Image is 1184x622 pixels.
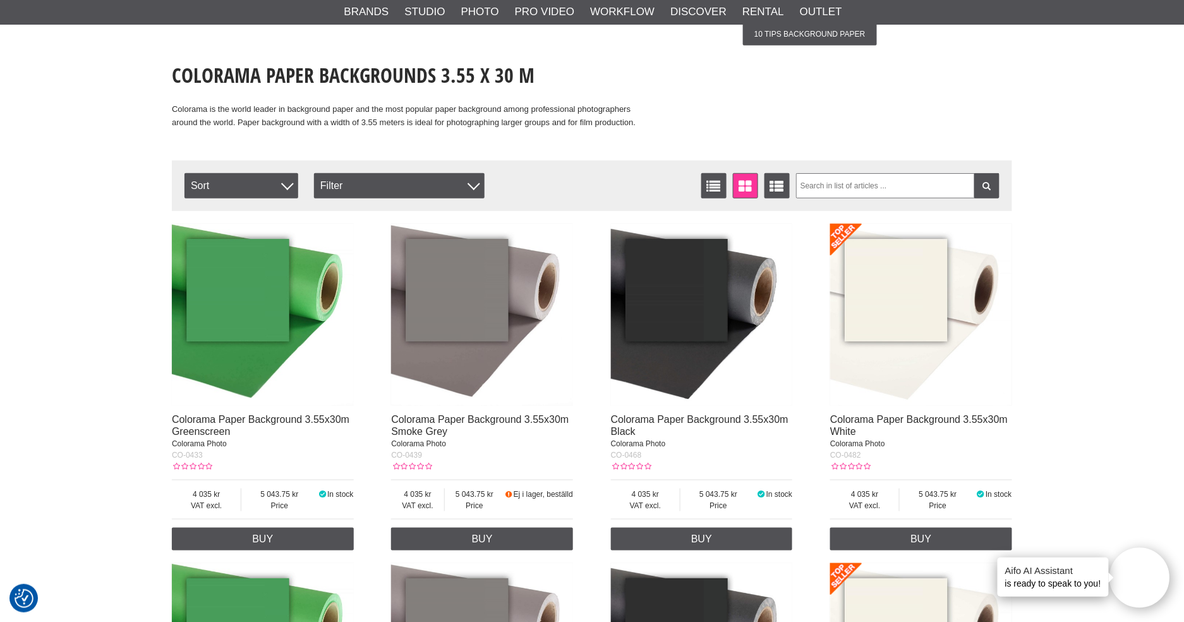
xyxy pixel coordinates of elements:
div: Customer rating: 0 [611,461,651,472]
a: Extended list [764,173,790,198]
span: In stock [327,490,353,499]
span: Sort [184,173,298,198]
span: Price [241,500,317,511]
img: Revisit consent button [15,589,33,608]
a: Colorama Paper Background 3.55x30m Smoke Grey [391,414,569,437]
span: CO-0433 [172,451,203,460]
a: List [701,173,727,198]
a: Colorama Paper Background 3.55x30m White [830,414,1008,437]
a: Photo [461,4,499,20]
span: VAT excl. [830,500,899,511]
span: VAT excl. [391,500,444,511]
i: In stock [976,490,986,499]
span: Price [445,500,504,511]
i: In stock [317,490,327,499]
div: Customer rating: 0 [172,461,212,472]
span: Colorama Photo [611,439,666,448]
span: 5 043.75 [241,489,317,500]
div: is ready to speak to you! [998,558,1109,597]
a: Pro Video [515,4,574,20]
span: 5 043.75 [445,489,504,500]
span: CO-0439 [391,451,422,460]
a: Window [733,173,758,198]
span: 4 035 [391,489,444,500]
span: Colorama Photo [830,439,885,448]
a: Outlet [800,4,842,20]
a: Buy [172,528,354,551]
img: Colorama Paper Background 3.55x30m Smoke Grey [391,224,573,406]
p: Colorama is the world leader in background paper and the most popular paper background among prof... [172,103,657,130]
span: VAT excl. [172,500,241,511]
span: Colorama Photo [391,439,446,448]
a: Buy [391,528,573,551]
button: Consent Preferences [15,587,33,610]
a: Filter [974,173,1000,198]
span: In stock [986,490,1012,499]
div: Filter [314,173,485,198]
div: Customer rating: 0 [830,461,871,472]
span: Price [900,500,976,511]
span: CO-0482 [830,451,861,460]
span: 4 035 [611,489,680,500]
input: Search in list of articles ... [796,173,1000,198]
img: Colorama Paper Background 3.55x30m Black [611,224,793,406]
span: Ej i lager, beställd [514,490,573,499]
span: 5 043.75 [900,489,976,500]
span: Colorama Photo [172,439,227,448]
a: Colorama Paper Background 3.55x30m Greenscreen [172,414,349,437]
span: VAT excl. [611,500,680,511]
span: CO-0468 [611,451,642,460]
a: Brands [344,4,389,20]
a: Workflow [590,4,655,20]
a: Discover [670,4,727,20]
i: In stock [756,490,766,499]
a: Rental [742,4,784,20]
a: Colorama Paper Background 3.55x30m Black [611,414,788,437]
span: 5 043.75 [680,489,756,500]
i: Soon in Stock [504,490,514,499]
a: Buy [830,528,1012,551]
div: Customer rating: 0 [391,461,432,472]
span: 4 035 [172,489,241,500]
a: Buy [611,528,793,551]
img: Colorama Paper Background 3.55x30m White [830,224,1012,406]
span: Price [680,500,756,511]
a: Studio [404,4,445,20]
img: Colorama Paper Background 3.55x30m Greenscreen [172,224,354,406]
h1: Colorama Paper Backgrounds 3.55 x 30 m [172,61,657,89]
h4: Aifo AI Assistant [1005,564,1101,577]
span: 4 035 [830,489,899,500]
span: In stock [766,490,792,499]
span: 10 Tips Background Paper [743,23,877,46]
